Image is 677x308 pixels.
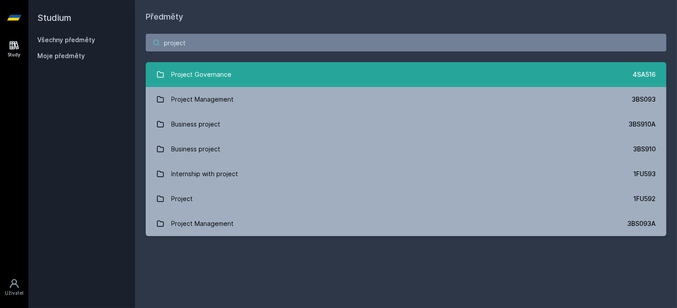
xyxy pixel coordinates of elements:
[633,194,656,203] div: 1FU592
[37,51,85,60] span: Moje předměty
[627,219,656,228] div: 3BS093A
[146,62,666,87] a: Project Governance 4SA516
[633,70,656,79] div: 4SA516
[146,137,666,162] a: Business project 3BS910
[8,51,21,58] div: Study
[146,112,666,137] a: Business project 3BS910A
[146,186,666,211] a: Project 1FU592
[5,290,24,296] div: Uživatel
[146,34,666,51] input: Název nebo ident předmětu…
[171,165,239,183] div: Internship with project
[171,66,232,83] div: Project Governance
[171,115,221,133] div: Business project
[146,11,666,23] h1: Předměty
[146,87,666,112] a: Project Management 3BS093
[171,140,221,158] div: Business project
[171,190,193,208] div: Project
[633,170,656,178] div: 1FU593
[146,211,666,236] a: Project Management 3BS093A
[146,162,666,186] a: Internship with project 1FU593
[629,120,656,129] div: 3BS910A
[632,95,656,104] div: 3BS093
[2,36,27,63] a: Study
[171,215,234,233] div: Project Management
[2,274,27,301] a: Uživatel
[37,36,95,43] a: Všechny předměty
[633,145,656,154] div: 3BS910
[171,91,234,108] div: Project Management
